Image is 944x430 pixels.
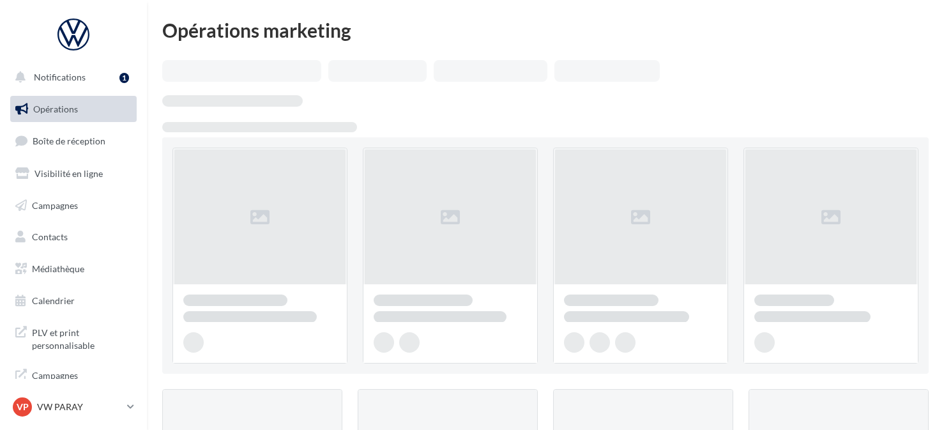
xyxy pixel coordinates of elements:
a: Campagnes DataOnDemand [8,362,139,399]
span: Médiathèque [32,263,84,274]
span: PLV et print personnalisable [32,324,132,351]
a: Contacts [8,224,139,250]
p: VW PARAY [37,401,122,413]
a: PLV et print personnalisable [8,319,139,357]
span: Contacts [32,231,68,242]
span: Boîte de réception [33,135,105,146]
a: Visibilité en ligne [8,160,139,187]
a: Médiathèque [8,256,139,282]
button: Notifications 1 [8,64,134,91]
span: VP [17,401,29,413]
span: Visibilité en ligne [34,168,103,179]
span: Opérations [33,104,78,114]
a: Calendrier [8,288,139,314]
span: Notifications [34,72,86,82]
a: Opérations [8,96,139,123]
span: Campagnes [32,199,78,210]
span: Campagnes DataOnDemand [32,367,132,394]
a: Campagnes [8,192,139,219]
a: VP VW PARAY [10,395,137,419]
div: 1 [119,73,129,83]
div: Opérations marketing [162,20,929,40]
span: Calendrier [32,295,75,306]
a: Boîte de réception [8,127,139,155]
